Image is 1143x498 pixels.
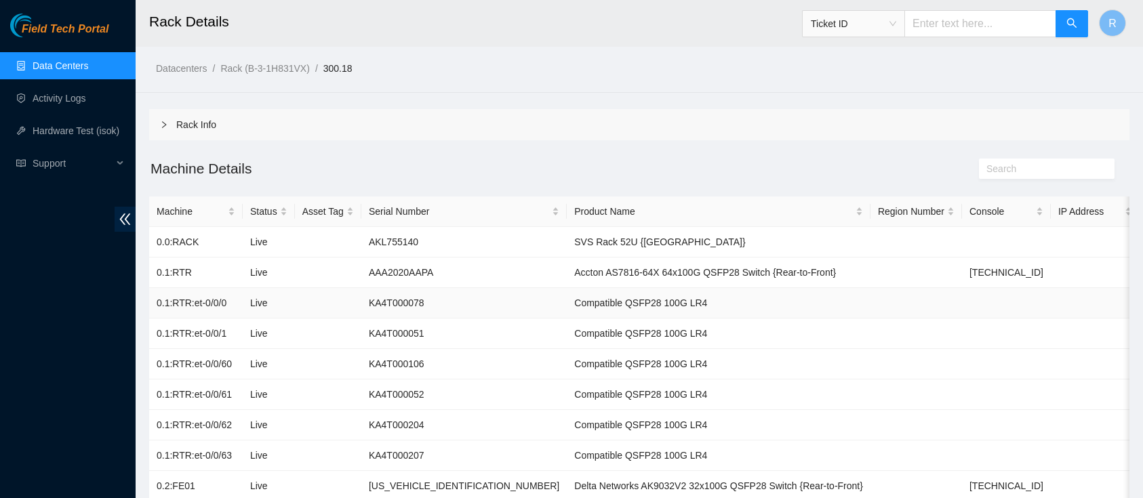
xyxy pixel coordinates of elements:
td: Live [243,318,295,349]
span: Field Tech Portal [22,23,108,36]
td: KA4T000106 [361,349,567,379]
a: Data Centers [33,60,88,71]
span: double-left [115,207,136,232]
span: / [315,63,318,74]
td: 0.1:RTR [149,257,243,288]
span: search [1066,18,1077,30]
td: Compatible QSFP28 100G LR4 [567,288,870,318]
td: KA4T000051 [361,318,567,349]
a: Activity Logs [33,93,86,104]
td: Live [243,288,295,318]
td: KA4T000052 [361,379,567,410]
input: Enter text here... [904,10,1056,37]
td: 0.1:RTR:et-0/0/60 [149,349,243,379]
td: 0.1:RTR:et-0/0/0 [149,288,243,318]
td: Compatible QSFP28 100G LR4 [567,440,870,471]
td: 0.1:RTR:et-0/0/1 [149,318,243,349]
td: 0.1:RTR:et-0/0/63 [149,440,243,471]
a: Datacenters [156,63,207,74]
span: / [212,63,215,74]
td: Compatible QSFP28 100G LR4 [567,410,870,440]
td: Accton AS7816-64X 64x100G QSFP28 Switch {Rear-to-Front} [567,257,870,288]
td: SVS Rack 52U {[GEOGRAPHIC_DATA]} [567,227,870,257]
td: AKL755140 [361,227,567,257]
div: Rack Info [149,109,1129,140]
td: AAA2020AAPA [361,257,567,288]
td: 0.1:RTR:et-0/0/61 [149,379,243,410]
input: Search [986,161,1096,176]
span: read [16,159,26,168]
td: Live [243,440,295,471]
span: Support [33,150,113,177]
td: Live [243,349,295,379]
td: Live [243,257,295,288]
td: KA4T000207 [361,440,567,471]
button: search [1056,10,1088,37]
a: Akamai TechnologiesField Tech Portal [10,24,108,42]
td: KA4T000204 [361,410,567,440]
span: Ticket ID [811,14,896,34]
td: Live [243,410,295,440]
td: 0.1:RTR:et-0/0/62 [149,410,243,440]
td: Live [243,227,295,257]
span: R [1108,15,1117,32]
td: [TECHNICAL_ID] [962,257,1051,288]
td: Live [243,379,295,410]
span: right [160,121,168,129]
td: 0.0:RACK [149,227,243,257]
a: Hardware Test (isok) [33,125,119,136]
td: KA4T000078 [361,288,567,318]
a: Rack (B-3-1H831VX) [220,63,310,74]
td: Compatible QSFP28 100G LR4 [567,318,870,349]
a: 300.18 [323,63,353,74]
h2: Machine Details [149,157,885,180]
td: Compatible QSFP28 100G LR4 [567,349,870,379]
button: R [1099,9,1126,37]
td: Compatible QSFP28 100G LR4 [567,379,870,410]
img: Akamai Technologies [10,14,68,37]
